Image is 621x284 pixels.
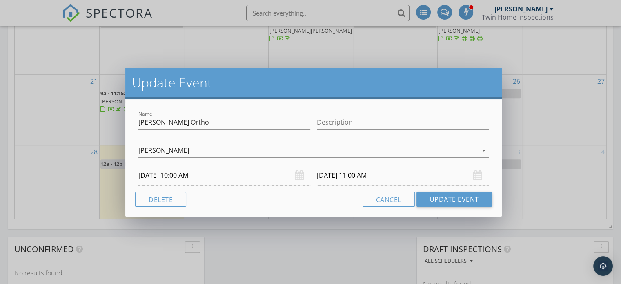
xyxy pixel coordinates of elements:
div: [PERSON_NAME] [138,147,189,154]
button: Delete [135,192,186,207]
div: Open Intercom Messenger [593,256,613,276]
button: Cancel [363,192,415,207]
input: Select date [317,165,489,186]
button: Update Event [416,192,492,207]
h2: Update Event [132,74,495,91]
input: Select date [138,165,310,186]
i: arrow_drop_down [479,145,489,155]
